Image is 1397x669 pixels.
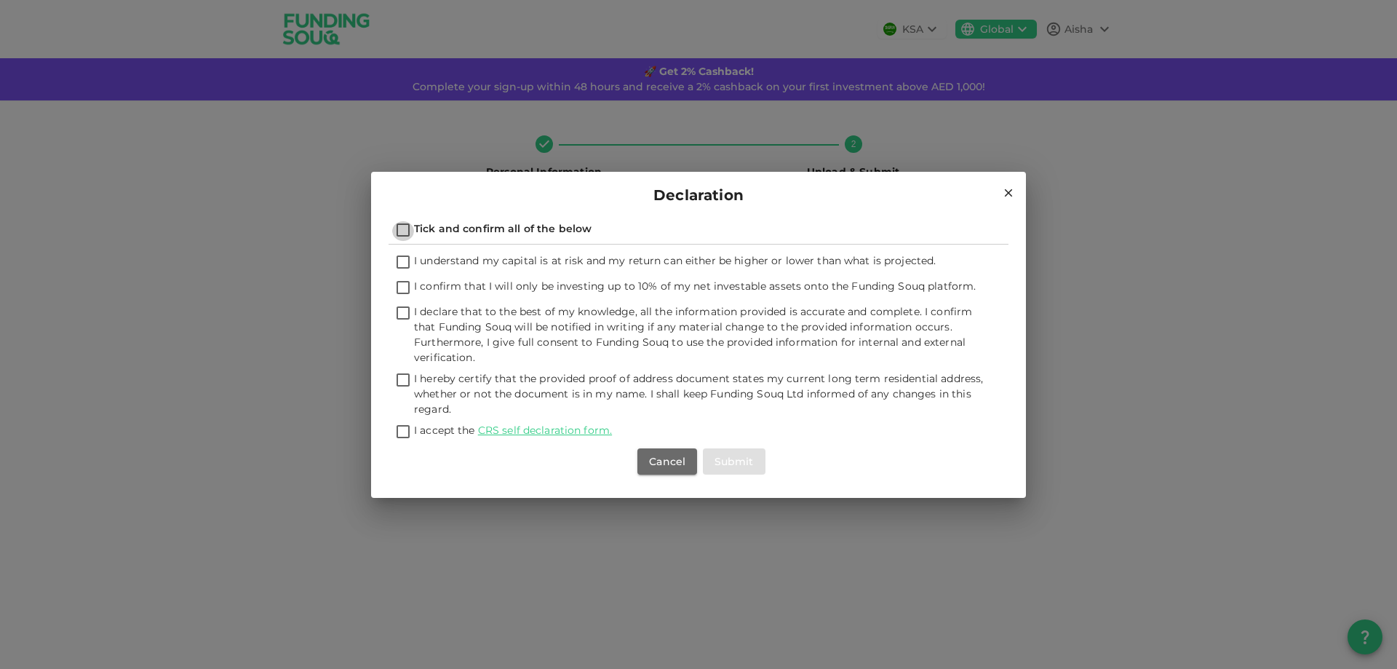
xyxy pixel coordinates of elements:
[414,222,592,235] span: Tick and confirm all of the below
[414,280,976,293] span: I confirm that I will only be investing up to 10% of my net investable assets onto the Funding So...
[414,372,983,416] span: I hereby certify that the provided proof of address document states my current long term resident...
[414,424,612,437] span: I accept the
[637,448,697,475] button: Cancel
[414,305,972,364] span: I declare that to the best of my knowledge, all the information provided is accurate and complete...
[478,424,612,437] a: CRS self declaration form.
[414,254,936,267] span: I understand my capital is at risk and my return can either be higher or lower than what is proje...
[653,183,744,207] span: Declaration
